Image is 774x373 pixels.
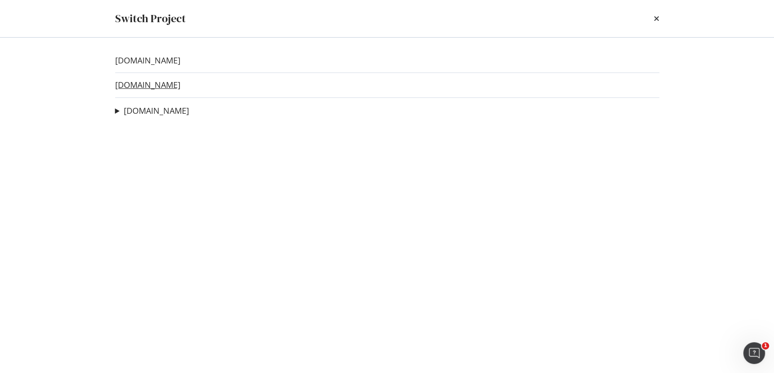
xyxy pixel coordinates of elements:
a: [DOMAIN_NAME] [115,56,180,65]
summary: [DOMAIN_NAME] [115,105,189,117]
a: [DOMAIN_NAME] [115,80,180,90]
iframe: Intercom live chat [743,342,765,364]
div: Switch Project [115,11,186,26]
span: 1 [762,342,769,349]
a: [DOMAIN_NAME] [124,106,189,116]
div: times [654,11,659,26]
